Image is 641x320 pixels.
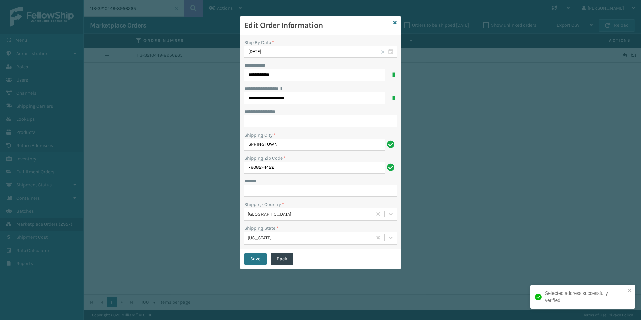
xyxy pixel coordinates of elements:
div: Selected address successfully verified. [545,290,626,304]
div: [GEOGRAPHIC_DATA] [248,211,373,218]
div: [US_STATE] [248,234,373,242]
button: close [628,288,632,294]
input: MM/DD/YYYY [244,46,397,58]
label: Shipping State [244,225,278,232]
label: Shipping Country [244,201,284,208]
label: Shipping Zip Code [244,155,286,162]
h3: Edit Order Information [244,20,391,31]
button: Back [271,253,293,265]
button: Save [244,253,267,265]
label: Shipping City [244,131,276,139]
label: Ship By Date [244,40,274,45]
